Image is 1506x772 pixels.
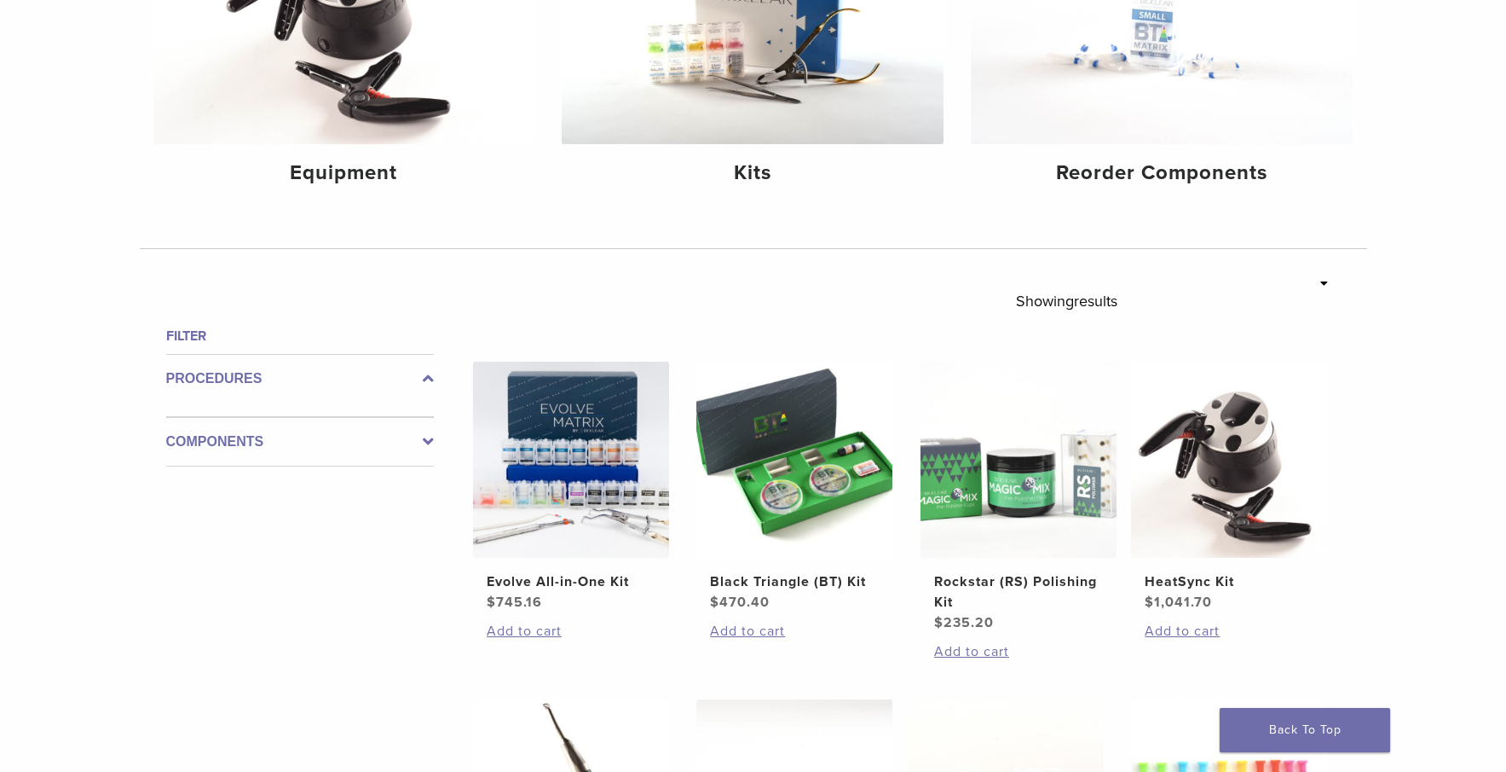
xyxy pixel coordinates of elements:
img: Evolve All-in-One Kit [473,362,669,558]
h4: Reorder Components [984,158,1339,189]
h2: Evolve All-in-One Kit [487,572,655,592]
img: HeatSync Kit [1131,362,1327,558]
h4: Kits [575,158,930,189]
bdi: 235.20 [934,614,994,631]
a: Evolve All-in-One KitEvolve All-in-One Kit $745.16 [472,362,671,612]
a: Add to cart: “HeatSync Kit” [1145,621,1313,641]
a: Back To Top [1220,708,1390,752]
h4: Equipment [167,158,522,189]
span: $ [934,614,943,631]
a: Black Triangle (BT) KitBlack Triangle (BT) Kit $470.40 [695,362,894,612]
img: Rockstar (RS) Polishing Kit [920,362,1117,558]
h2: Rockstar (RS) Polishing Kit [934,572,1103,612]
bdi: 745.16 [487,594,542,611]
label: Procedures [166,369,434,389]
a: Rockstar (RS) Polishing KitRockstar (RS) Polishing Kit $235.20 [920,362,1118,633]
h4: Filter [166,326,434,346]
bdi: 470.40 [710,594,770,611]
p: Showing results [1016,283,1117,319]
h2: HeatSync Kit [1145,572,1313,592]
a: Add to cart: “Evolve All-in-One Kit” [487,621,655,641]
span: $ [1145,594,1154,611]
a: Add to cart: “Rockstar (RS) Polishing Kit” [934,641,1103,662]
h2: Black Triangle (BT) Kit [710,572,879,592]
span: $ [710,594,719,611]
a: HeatSync KitHeatSync Kit $1,041.70 [1130,362,1329,612]
label: Components [166,432,434,452]
a: Add to cart: “Black Triangle (BT) Kit” [710,621,879,641]
img: Black Triangle (BT) Kit [696,362,892,558]
span: $ [487,594,496,611]
bdi: 1,041.70 [1145,594,1212,611]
